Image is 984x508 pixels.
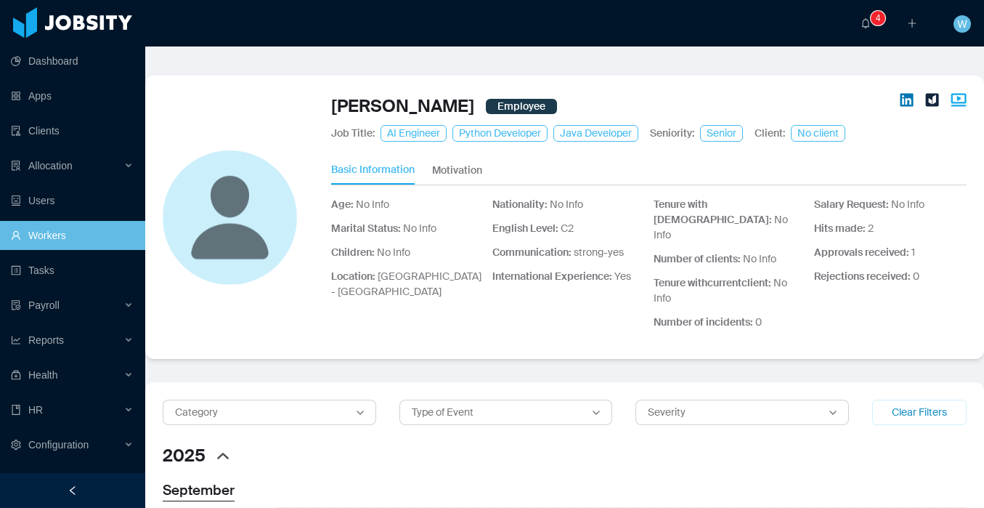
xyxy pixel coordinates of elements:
[814,246,909,259] strong: Approvals received:
[492,197,645,212] p: No Info
[492,270,612,283] strong: International Experience:
[331,197,484,212] p: No Info
[331,221,484,236] p: No Info
[907,18,917,28] i: icon: plus
[654,197,806,243] p: No Info
[28,299,60,311] span: Payroll
[11,116,134,145] a: icon: auditClients
[925,93,939,107] img: jtalent icon
[492,245,645,260] p: strong-yes
[872,400,967,425] button: Clear Filters
[957,15,967,33] span: W
[925,93,939,119] a: JTalent
[871,11,885,25] sup: 4
[28,160,73,172] span: Allocation
[11,300,21,310] i: icon: file-protect
[951,93,967,107] img: video icon
[11,47,134,76] a: icon: pie-chartDashboard
[900,93,914,107] img: linkedin icon
[553,125,638,142] span: Java Developer
[163,480,967,501] h3: September
[11,221,134,250] a: icon: userWorkers
[28,334,64,346] span: Reports
[11,256,134,285] a: icon: profileTasks
[654,315,753,328] strong: Number of incidents:
[654,276,771,289] strong: Tenure with current client:
[11,440,21,450] i: icon: setting
[331,245,484,260] p: No Info
[814,198,889,211] strong: Salary Request:
[791,125,845,142] span: No client
[814,269,967,284] p: 0
[492,269,645,284] p: Yes
[331,198,354,211] strong: Age:
[755,126,785,141] p: Client:
[814,222,866,235] strong: Hits made:
[492,222,558,235] strong: English Level:
[900,93,914,119] a: LinkedIn
[951,93,967,119] a: Video
[331,126,375,141] p: Job Title:
[28,404,43,416] span: HR
[432,156,482,185] button: Motivation
[331,93,474,119] a: [PERSON_NAME]
[412,406,473,419] span: Type of Event
[814,270,911,283] strong: Rejections received:
[654,275,806,306] p: No Info
[700,125,743,142] span: Senior
[331,156,415,185] button: Basic Information
[654,252,741,265] strong: Number of clients:
[452,125,548,142] span: Python Developer
[331,222,401,235] strong: Marital Status:
[654,315,806,330] p: 0
[814,197,967,212] p: No Info
[331,270,375,283] strong: Location:
[861,18,871,28] i: icon: bell
[11,405,21,415] i: icon: book
[163,443,206,469] span: 2025
[650,126,694,141] p: Seniority:
[654,251,806,267] p: No Info
[28,369,57,381] span: Health
[11,335,21,345] i: icon: line-chart
[163,443,235,469] button: 2025
[486,99,557,114] span: Employee
[11,161,21,171] i: icon: solution
[648,406,686,419] span: Severity
[492,246,572,259] strong: Communication:
[11,186,134,215] a: icon: robotUsers
[381,125,447,142] span: AI Engineer
[28,439,89,451] span: Configuration
[814,221,967,236] p: 2
[11,81,134,110] a: icon: appstoreApps
[331,269,484,299] p: [GEOGRAPHIC_DATA] - [GEOGRAPHIC_DATA]
[492,198,548,211] strong: Nationality:
[331,246,375,259] strong: Children:
[175,406,218,419] span: Category
[163,150,297,285] img: Profile
[654,198,772,226] strong: Tenure with [DEMOGRAPHIC_DATA]:
[11,370,21,380] i: icon: medicine-box
[814,245,967,260] p: 1
[876,11,881,25] p: 4
[492,221,645,236] p: C2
